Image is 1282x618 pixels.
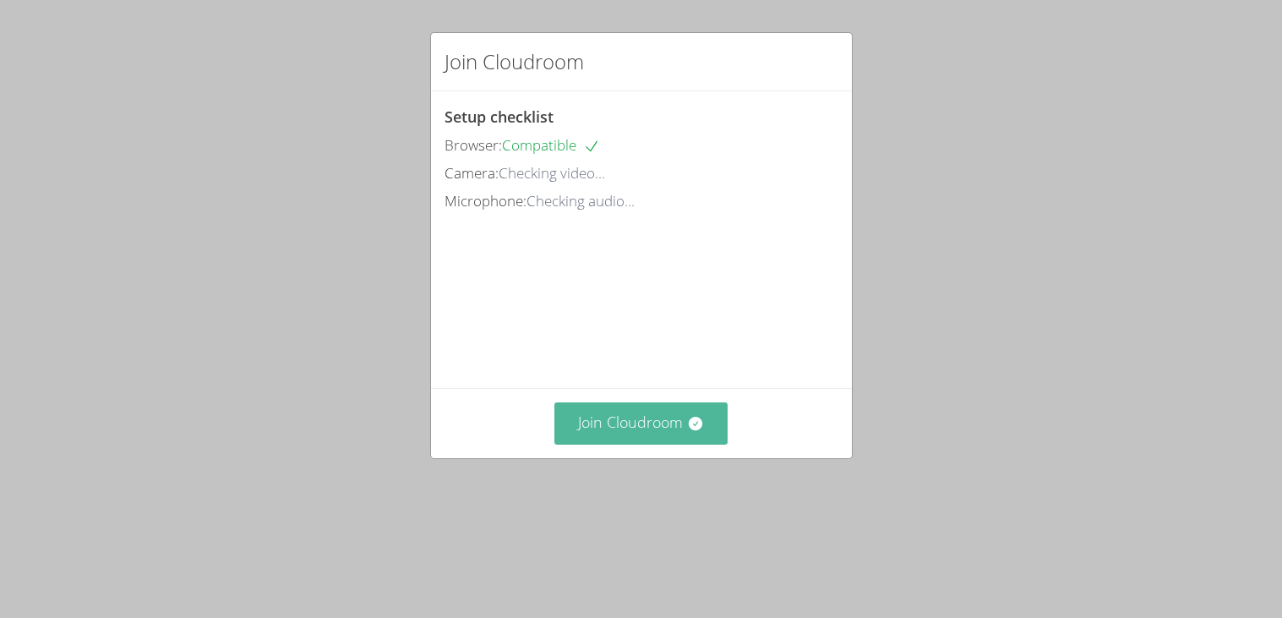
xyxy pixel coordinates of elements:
[445,107,554,127] span: Setup checklist
[526,191,635,211] span: Checking audio...
[445,191,526,211] span: Microphone:
[445,135,502,155] span: Browser:
[502,135,600,155] span: Compatible
[445,46,584,77] h2: Join Cloudroom
[554,402,728,444] button: Join Cloudroom
[445,163,499,183] span: Camera:
[499,163,605,183] span: Checking video...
